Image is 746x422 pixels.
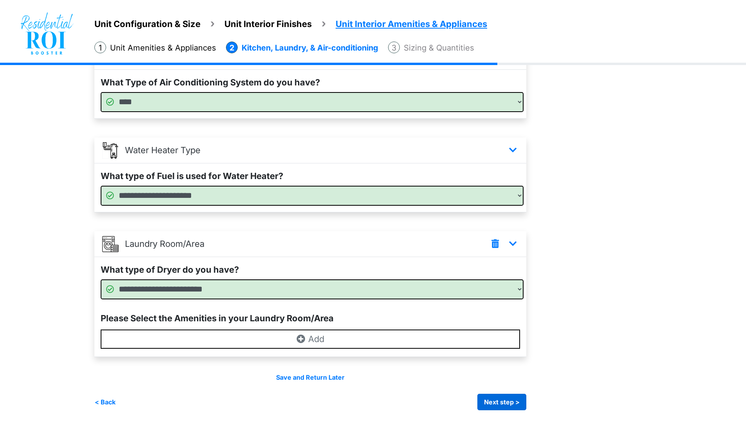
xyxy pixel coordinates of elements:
p: Water Heater Type [125,144,200,157]
button: Add [101,330,520,349]
li: Unit Amenities & Appliances [94,42,216,54]
button: Next step > [477,394,526,410]
label: What type of Fuel is used for Water Heater? [101,170,283,183]
img: water_heater_Ts5pyyV_EK5Witx.png [102,142,119,159]
a: Save and Return Later [276,373,345,381]
li: Sizing & Quantities [388,42,474,54]
button: < Back [94,394,116,410]
label: Please Select the Amenities in your Laundry Room/Area [101,312,334,325]
label: What type of Dryer do you have? [101,263,239,276]
span: Unit Interior Amenities & Appliances [336,19,487,29]
li: Kitchen, Laundry, & Air-conditioning [226,42,378,54]
span: Unit Interior Finishes [224,19,312,29]
span: Unit Configuration & Size [94,19,200,29]
img: laundry-room_5OBHpJr.png [102,236,119,252]
label: What Type of Air Conditioning System do you have? [101,76,320,89]
p: Laundry Room/Area [125,237,204,250]
img: spp logo [20,12,75,55]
